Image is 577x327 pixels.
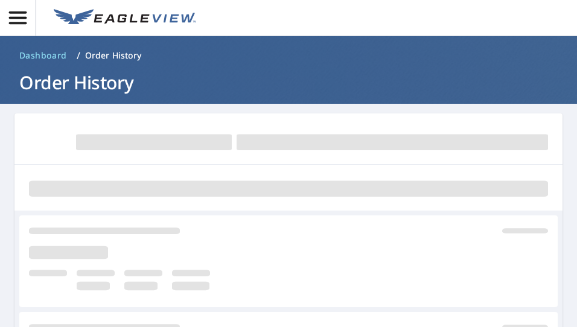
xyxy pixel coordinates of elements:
h1: Order History [14,70,563,95]
nav: breadcrumb [14,46,563,65]
span: Dashboard [19,49,67,62]
a: Dashboard [14,46,72,65]
p: Order History [85,49,142,62]
img: EV Logo [54,9,196,27]
a: EV Logo [46,2,203,34]
li: / [77,48,80,63]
